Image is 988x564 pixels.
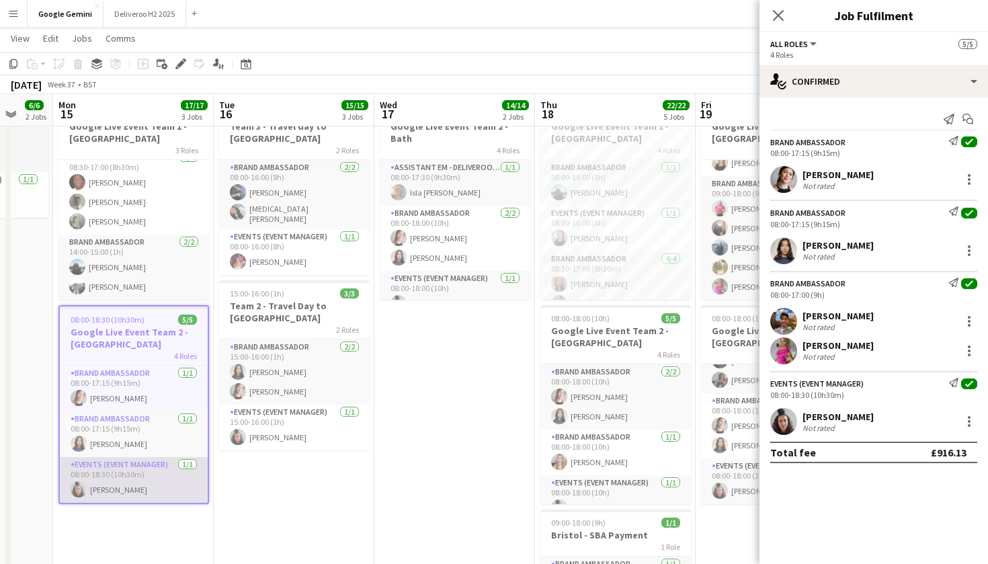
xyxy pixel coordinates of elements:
[540,251,691,356] app-card-role: Brand Ambassador4/408:30-17:00 (8h30m)[PERSON_NAME][PERSON_NAME]
[802,239,874,251] div: [PERSON_NAME]
[219,339,370,405] app-card-role: Brand Ambassador2/215:00-16:00 (1h)[PERSON_NAME][PERSON_NAME]
[770,208,846,218] div: Brand Ambassador
[340,288,359,298] span: 3/3
[657,145,680,155] span: 4 Roles
[380,271,530,317] app-card-role: Events (Event Manager)1/108:00-18:00 (10h)[PERSON_NAME]
[701,458,852,504] app-card-role: Events (Event Manager)1/108:00-18:00 (10h)[PERSON_NAME]
[219,99,235,111] span: Tue
[58,120,209,145] h3: Google Live Event Team 1 - [GEOGRAPHIC_DATA]
[181,112,207,122] div: 3 Jobs
[661,313,680,323] span: 5/5
[712,313,770,323] span: 08:00-18:00 (10h)
[551,518,606,528] span: 09:00-18:00 (9h)
[60,411,208,457] app-card-role: Brand Ambassador1/108:00-17:15 (9h15m)[PERSON_NAME]
[25,100,44,110] span: 6/6
[540,305,691,504] app-job-card: 08:00-18:00 (10h)5/5Google Live Event Team 2 - [GEOGRAPHIC_DATA]4 RolesBrand Ambassador2/208:00-1...
[699,106,712,122] span: 19
[770,148,977,158] div: 08:00-17:15 (9h15m)
[701,305,852,504] app-job-card: 08:00-18:00 (10h)6/6Google Live Event Team 2 - [GEOGRAPHIC_DATA]3 RolesBrand Ambassador3/308:00-1...
[219,300,370,324] h3: Team 2 - Travel Day to [GEOGRAPHIC_DATA]
[770,39,808,49] span: All roles
[60,326,208,350] h3: Google Live Event Team 2 - [GEOGRAPHIC_DATA]
[219,120,370,145] h3: Team 3 - Travel day to [GEOGRAPHIC_DATA]
[503,112,528,122] div: 2 Jobs
[100,30,141,47] a: Comms
[175,145,198,155] span: 3 Roles
[58,101,209,300] app-job-card: 08:00-17:00 (9h)6/6Google Live Event Team 1 - [GEOGRAPHIC_DATA]3 RolesEvents (Event Manager)1/108...
[802,339,874,352] div: [PERSON_NAME]
[11,78,42,91] div: [DATE]
[67,30,97,47] a: Jobs
[540,529,691,541] h3: Bristol - SBA Payment
[770,446,816,459] div: Total fee
[58,305,209,504] app-job-card: 08:00-18:30 (10h30m)5/5Google Live Event Team 2 - [GEOGRAPHIC_DATA]4 RolesBrand Ambassador2/208:0...
[540,325,691,349] h3: Google Live Event Team 2 - [GEOGRAPHIC_DATA]
[72,32,92,44] span: Jobs
[58,99,76,111] span: Mon
[28,1,104,27] button: Google Gemini
[540,364,691,430] app-card-role: Brand Ambassador2/208:00-18:00 (10h)[PERSON_NAME][PERSON_NAME]
[759,7,988,24] h3: Job Fulfilment
[5,30,35,47] a: View
[56,106,76,122] span: 15
[770,290,977,300] div: 08:00-17:00 (9h)
[540,475,691,521] app-card-role: Events (Event Manager)1/108:00-18:00 (10h)[PERSON_NAME]
[701,393,852,458] app-card-role: Brand Ambassador2/208:00-18:00 (10h)[PERSON_NAME][PERSON_NAME]
[657,350,680,360] span: 4 Roles
[44,79,78,89] span: Week 37
[342,112,368,122] div: 3 Jobs
[701,120,852,145] h3: Google Live Event Team 1 - [GEOGRAPHIC_DATA]
[802,169,874,181] div: [PERSON_NAME]
[661,518,680,528] span: 1/1
[538,106,557,122] span: 18
[60,457,208,503] app-card-role: Events (Event Manager)1/108:00-18:30 (10h30m)[PERSON_NAME]
[802,181,837,191] div: Not rated
[540,160,691,206] app-card-role: Brand Ambassador1/108:00-16:00 (8h)[PERSON_NAME]
[380,101,530,300] app-job-card: 08:00-18:00 (10h)6/6Google Live Event Team 2 - Bath4 RolesAssistant EM - Deliveroo FR1/108:00-17:...
[770,50,977,60] div: 4 Roles
[219,229,370,275] app-card-role: Events (Event Manager)1/108:00-16:00 (8h)[PERSON_NAME]
[378,106,397,122] span: 17
[701,99,712,111] span: Fri
[540,430,691,475] app-card-role: Brand Ambassador1/108:00-18:00 (10h)[PERSON_NAME]
[11,32,30,44] span: View
[58,235,209,300] app-card-role: Brand Ambassador2/214:00-15:00 (1h)[PERSON_NAME][PERSON_NAME]
[380,160,530,206] app-card-role: Assistant EM - Deliveroo FR1/108:00-17:30 (9h30m)Isla [PERSON_NAME]
[336,325,359,335] span: 2 Roles
[802,411,874,423] div: [PERSON_NAME]
[181,100,208,110] span: 17/17
[931,446,966,459] div: £916.13
[802,352,837,362] div: Not rated
[770,378,864,389] div: Events (Event Manager)
[770,39,819,49] button: All roles
[958,39,977,49] span: 5/5
[701,325,852,349] h3: Google Live Event Team 2 - [GEOGRAPHIC_DATA]
[540,101,691,300] app-job-card: 08:00-18:00 (10h)7/7Google Live Event Team 1 - [GEOGRAPHIC_DATA]4 RolesBrand Ambassador1/108:00-1...
[701,101,852,300] app-job-card: 08:00-18:00 (10h)7/7Google Live Event Team 1 - [GEOGRAPHIC_DATA]3 Roles08:00-16:00 (8h)[PERSON_NA...
[83,79,97,89] div: BST
[219,101,370,275] app-job-card: 08:00-16:00 (8h)3/3Team 3 - Travel day to [GEOGRAPHIC_DATA]2 RolesBrand Ambassador2/208:00-16:00 ...
[551,313,610,323] span: 08:00-18:00 (10h)
[380,206,530,271] app-card-role: Brand Ambassador2/208:00-18:00 (10h)[PERSON_NAME][PERSON_NAME]
[60,366,208,411] app-card-role: Brand Ambassador1/108:00-17:15 (9h15m)[PERSON_NAME]
[341,100,368,110] span: 15/15
[540,120,691,145] h3: Google Live Event Team 1 - [GEOGRAPHIC_DATA]
[770,278,846,288] div: Brand Ambassador
[380,120,530,145] h3: Google Live Event Team 2 - Bath
[178,315,197,325] span: 5/5
[174,351,197,361] span: 4 Roles
[336,145,359,155] span: 2 Roles
[104,1,186,27] button: Deliveroo H2 2025
[502,100,529,110] span: 14/14
[802,423,837,433] div: Not rated
[540,99,557,111] span: Thu
[540,206,691,251] app-card-role: Events (Event Manager)1/108:00-16:00 (8h)[PERSON_NAME]
[770,137,846,147] div: Brand Ambassador
[701,176,852,300] app-card-role: Brand Ambassador5/509:00-18:00 (9h)[PERSON_NAME][PERSON_NAME][PERSON_NAME][PERSON_NAME][PERSON_NAME]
